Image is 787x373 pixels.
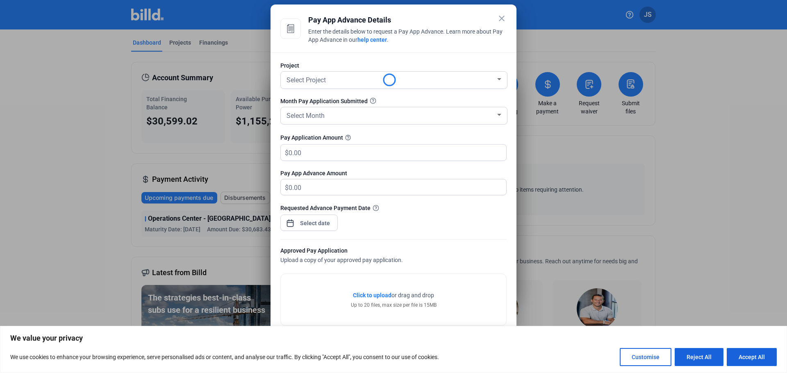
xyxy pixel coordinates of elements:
div: Up to 20 files, max size per file is 15MB [351,301,437,309]
button: Customise [620,348,671,366]
button: Reject All [675,348,723,366]
span: Select Project [287,76,326,84]
button: Accept All [727,348,777,366]
input: 0.00 [289,145,497,161]
p: We use cookies to enhance your browsing experience, serve personalised ads or content, and analys... [10,352,439,362]
input: 0.00 [289,179,497,195]
a: help center [357,36,387,43]
span: Select Month [287,112,325,120]
button: Open calendar [286,215,294,223]
span: $ [281,145,289,158]
span: $ [281,179,289,193]
div: Pay App Advance Details [308,14,507,26]
span: or drag and drop [391,291,434,299]
div: Approved Pay Application [280,246,507,257]
span: Click to upload [353,292,391,298]
p: We value your privacy [10,333,777,343]
input: Select date [298,218,333,228]
div: Project [280,61,507,70]
mat-icon: close [497,14,507,23]
div: Pay Application Amount [280,133,507,142]
div: Month Pay Application Submitted [280,97,507,105]
span: . [387,36,389,43]
div: Upload a copy of your approved pay application. [280,246,507,265]
mat-icon: help_outline [343,133,353,142]
div: Requested Advance Payment Date [280,203,507,212]
div: Enter the details below to request a Pay App Advance. Learn more about Pay App Advance in our [308,27,507,45]
div: Pay App Advance Amount [280,169,507,177]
